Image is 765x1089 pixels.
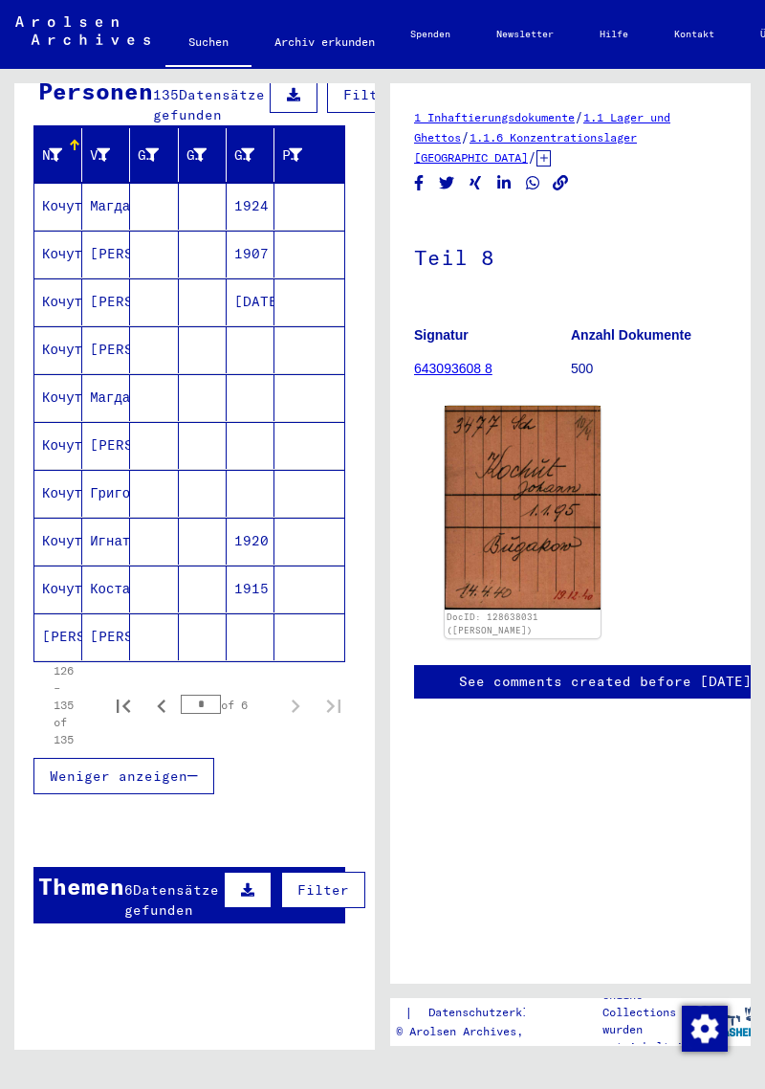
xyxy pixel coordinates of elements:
mat-cell: Кочут [34,470,82,517]
button: Filter [327,77,411,113]
img: yv_logo.png [692,997,764,1045]
p: 500 [571,359,727,379]
div: of 6 [181,696,276,714]
a: DocID: 128638031 ([PERSON_NAME]) [447,611,538,635]
span: / [528,148,536,166]
div: Themen [38,869,124,903]
div: Prisoner # [282,140,326,170]
mat-cell: Кочут [34,231,82,278]
span: Datensätze gefunden [153,86,265,123]
div: Vorname [90,145,110,166]
span: Filter [343,86,395,103]
span: 6 [124,881,133,899]
div: Prisoner # [282,145,302,166]
div: Geburtsname [138,145,158,166]
mat-cell: Кочут [34,326,82,373]
mat-header-cell: Geburtsdatum [227,128,274,182]
mat-header-cell: Geburt‏ [179,128,227,182]
a: Kontakt [651,11,737,57]
mat-cell: Игнат [82,518,130,565]
a: 1 Inhaftierungsdokumente [414,110,575,124]
h1: Teil 8 [414,213,727,298]
button: Previous page [142,686,181,724]
mat-cell: Кочут [34,278,82,325]
button: Share on Facebook [409,171,429,195]
a: Hilfe [577,11,651,57]
mat-cell: [PERSON_NAME] [82,278,130,325]
mat-cell: [PERSON_NAME] [82,231,130,278]
mat-header-cell: Geburtsname [130,128,178,182]
span: Datensätze gefunden [124,881,219,919]
mat-cell: Магда [82,374,130,421]
button: Share on Twitter [437,171,457,195]
b: Anzahl Dokumente [571,327,691,343]
button: Weniger anzeigen [33,758,214,794]
mat-cell: Костантин [82,566,130,612]
mat-cell: [DATE] [227,278,274,325]
button: Share on Xing [466,171,486,195]
mat-cell: 1924 [227,183,274,230]
span: / [575,108,583,125]
div: Personen [38,74,153,108]
a: Datenschutzerklärung [413,1003,585,1023]
img: Arolsen_neg.svg [15,16,150,45]
img: Zustimmung ändern [682,1006,728,1052]
p: Copyright © Arolsen Archives, 2021 [329,1023,585,1040]
mat-cell: Кочут [34,183,82,230]
b: Signatur [414,327,469,343]
a: Archiv erkunden [251,19,398,65]
a: See comments created before [DATE] [459,672,752,692]
mat-cell: Кочут [34,518,82,565]
a: 1.1.6 Konzentrationslager [GEOGRAPHIC_DATA] [414,130,637,165]
a: 643093608 8 [414,361,492,376]
mat-cell: [PERSON_NAME] [82,613,130,660]
mat-header-cell: Nachname [34,128,82,182]
button: Next page [276,686,315,724]
div: Geburtsdatum [234,145,254,166]
span: / [461,128,470,145]
div: Geburtsdatum [234,140,278,170]
mat-cell: Кочут [34,566,82,612]
button: Share on LinkedIn [494,171,514,195]
div: Nachname [42,140,86,170]
mat-header-cell: Vorname [82,128,130,182]
button: Copy link [551,171,571,195]
mat-cell: 1915 [227,566,274,612]
mat-cell: Магда [82,183,130,230]
div: Geburt‏ [186,140,230,170]
div: Geburtsname [138,140,182,170]
a: Suchen [165,19,251,69]
button: Last page [315,686,353,724]
mat-cell: [PERSON_NAME] [34,613,82,660]
mat-cell: 1907 [227,231,274,278]
div: | [329,1003,585,1023]
button: Filter [281,872,365,908]
button: First page [104,686,142,724]
mat-cell: Григория [82,470,130,517]
div: Geburt‏ [186,145,207,166]
mat-cell: Кочут [34,422,82,469]
mat-cell: [PERSON_NAME] [82,422,130,469]
span: Filter [297,881,349,899]
mat-cell: 1920 [227,518,274,565]
mat-cell: [PERSON_NAME] [82,326,130,373]
span: Weniger anzeigen [50,767,187,785]
mat-cell: Кочут [34,374,82,421]
a: Newsletter [473,11,577,57]
a: Spenden [387,11,473,57]
div: Nachname [42,145,62,166]
div: Vorname [90,140,134,170]
span: 135 [153,86,179,103]
mat-header-cell: Prisoner # [274,128,344,182]
button: Share on WhatsApp [523,171,543,195]
div: 126 – 135 of 135 [54,662,74,748]
img: 001.jpg [445,406,601,610]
